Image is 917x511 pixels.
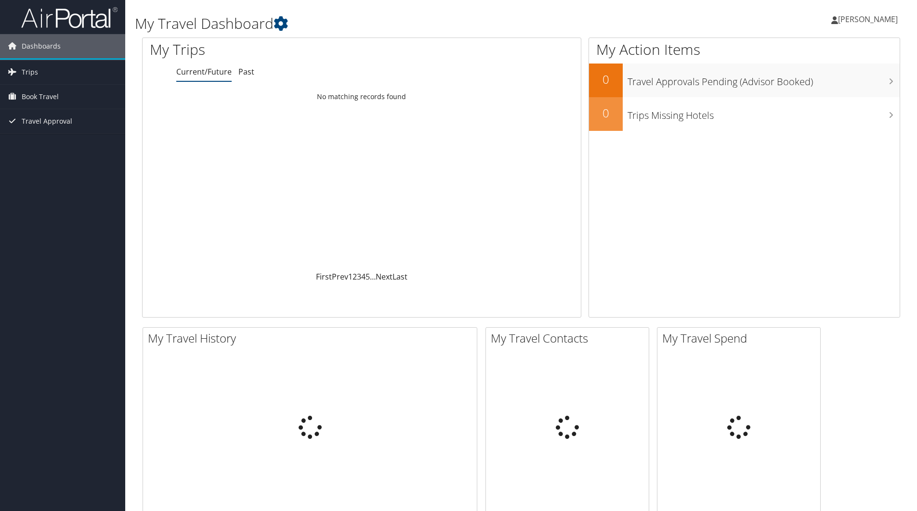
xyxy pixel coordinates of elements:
[143,88,581,105] td: No matching records found
[150,39,391,60] h1: My Trips
[22,109,72,133] span: Travel Approval
[361,271,366,282] a: 4
[628,70,900,89] h3: Travel Approvals Pending (Advisor Booked)
[628,104,900,122] h3: Trips Missing Hotels
[838,14,898,25] span: [PERSON_NAME]
[348,271,353,282] a: 1
[21,6,118,29] img: airportal-logo.png
[148,330,477,346] h2: My Travel History
[366,271,370,282] a: 5
[370,271,376,282] span: …
[22,60,38,84] span: Trips
[589,39,900,60] h1: My Action Items
[316,271,332,282] a: First
[135,13,650,34] h1: My Travel Dashboard
[491,330,649,346] h2: My Travel Contacts
[589,71,623,88] h2: 0
[357,271,361,282] a: 3
[393,271,407,282] a: Last
[589,64,900,97] a: 0Travel Approvals Pending (Advisor Booked)
[589,105,623,121] h2: 0
[332,271,348,282] a: Prev
[353,271,357,282] a: 2
[176,66,232,77] a: Current/Future
[238,66,254,77] a: Past
[22,34,61,58] span: Dashboards
[22,85,59,109] span: Book Travel
[376,271,393,282] a: Next
[831,5,907,34] a: [PERSON_NAME]
[589,97,900,131] a: 0Trips Missing Hotels
[662,330,820,346] h2: My Travel Spend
